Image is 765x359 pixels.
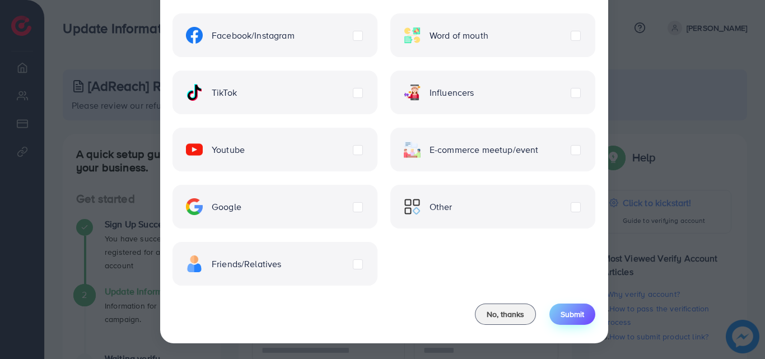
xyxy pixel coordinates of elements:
[430,29,488,42] span: Word of mouth
[430,201,453,213] span: Other
[487,309,524,320] span: No, thanks
[186,198,203,215] img: ic-google.5bdd9b68.svg
[212,29,295,42] span: Facebook/Instagram
[212,201,241,213] span: Google
[430,86,474,99] span: Influencers
[430,143,539,156] span: E-commerce meetup/event
[212,258,282,271] span: Friends/Relatives
[549,304,595,325] button: Submit
[404,141,421,158] img: ic-ecommerce.d1fa3848.svg
[186,255,203,272] img: ic-freind.8e9a9d08.svg
[404,27,421,44] img: ic-word-of-mouth.a439123d.svg
[186,84,203,101] img: ic-tiktok.4b20a09a.svg
[404,84,421,101] img: ic-influencers.a620ad43.svg
[186,141,203,158] img: ic-youtube.715a0ca2.svg
[561,309,584,320] span: Submit
[186,27,203,44] img: ic-facebook.134605ef.svg
[475,304,536,325] button: No, thanks
[212,86,237,99] span: TikTok
[212,143,245,156] span: Youtube
[404,198,421,215] img: ic-other.99c3e012.svg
